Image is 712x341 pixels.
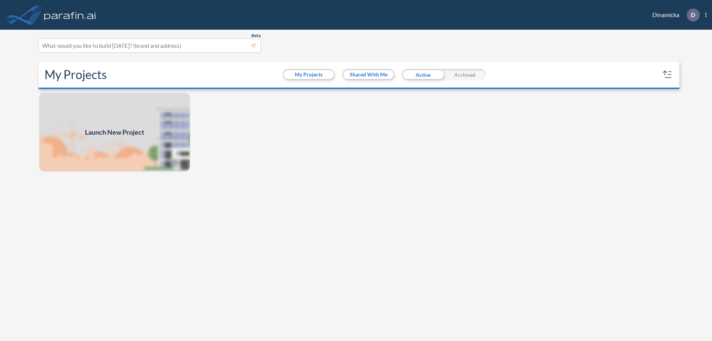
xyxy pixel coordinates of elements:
[39,92,191,172] img: add
[284,70,334,79] button: My Projects
[251,33,261,39] span: Beta
[444,69,486,80] div: Archived
[402,69,444,80] div: Active
[44,68,107,82] h2: My Projects
[85,127,144,137] span: Launch New Project
[662,69,673,81] button: sort
[43,7,98,22] img: logo
[39,92,191,172] a: Launch New Project
[343,70,393,79] button: Shared With Me
[641,9,706,22] div: Dinamicka
[691,12,695,18] p: D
